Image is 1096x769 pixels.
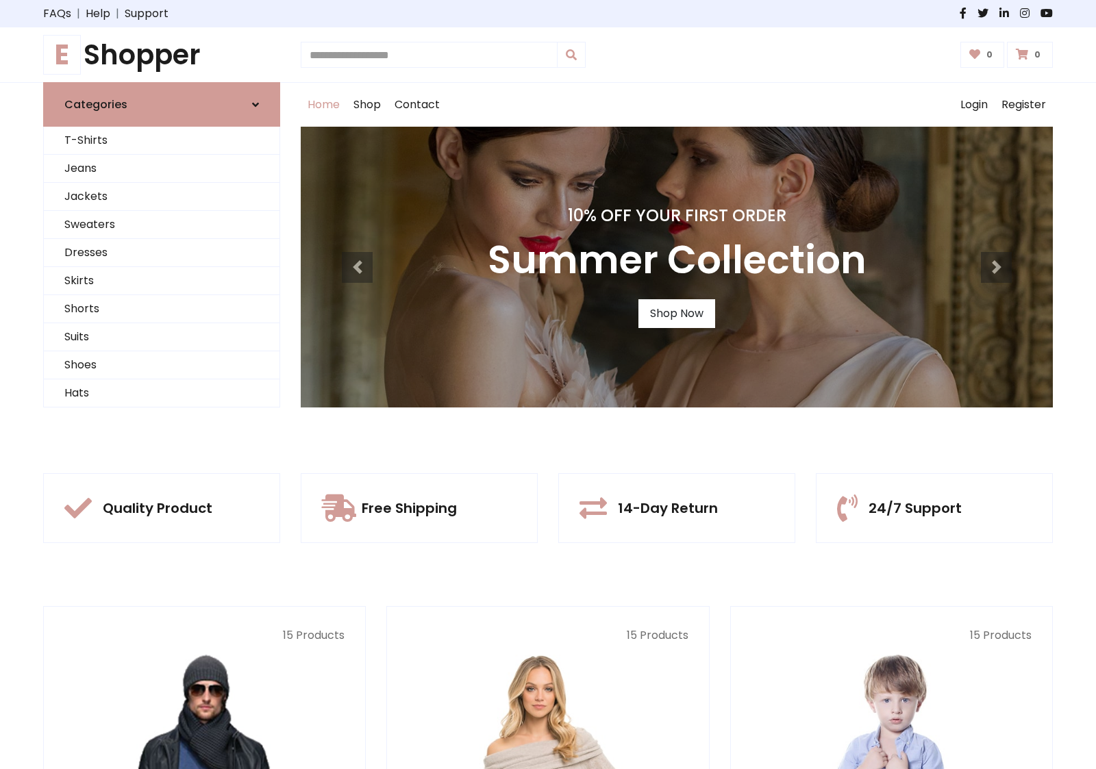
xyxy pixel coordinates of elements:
p: 15 Products [751,627,1032,644]
a: Jackets [44,183,279,211]
a: Jeans [44,155,279,183]
a: Sweaters [44,211,279,239]
a: 0 [960,42,1005,68]
a: Categories [43,82,280,127]
a: Shorts [44,295,279,323]
a: Login [954,83,995,127]
a: Shop [347,83,388,127]
h5: Quality Product [103,500,212,516]
span: 0 [1031,49,1044,61]
a: Suits [44,323,279,351]
h5: Free Shipping [362,500,457,516]
span: | [110,5,125,22]
a: Skirts [44,267,279,295]
h3: Summer Collection [488,237,867,283]
a: 0 [1007,42,1053,68]
a: Help [86,5,110,22]
a: Hats [44,379,279,407]
h5: 14-Day Return [618,500,718,516]
span: | [71,5,86,22]
h5: 24/7 Support [869,500,962,516]
a: EShopper [43,38,280,71]
a: Home [301,83,347,127]
a: Dresses [44,239,279,267]
p: 15 Products [64,627,345,644]
p: 15 Products [408,627,688,644]
a: T-Shirts [44,127,279,155]
a: Register [995,83,1053,127]
h6: Categories [64,98,127,111]
a: Shoes [44,351,279,379]
a: FAQs [43,5,71,22]
a: Contact [388,83,447,127]
span: E [43,35,81,75]
a: Shop Now [638,299,715,328]
a: Support [125,5,169,22]
h1: Shopper [43,38,280,71]
h4: 10% Off Your First Order [488,206,867,226]
span: 0 [983,49,996,61]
